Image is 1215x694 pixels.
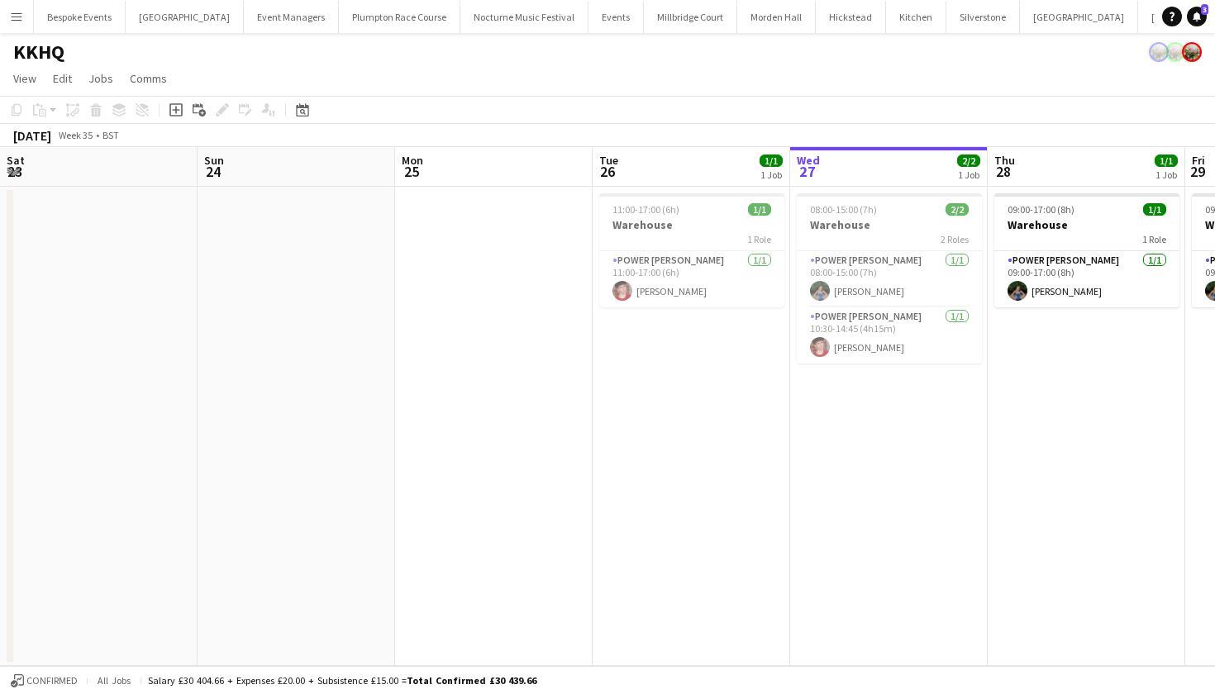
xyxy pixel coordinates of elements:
[4,162,25,181] span: 23
[26,675,78,687] span: Confirmed
[1189,162,1205,181] span: 29
[204,153,224,168] span: Sun
[797,193,982,364] app-job-card: 08:00-15:00 (7h)2/2Warehouse2 RolesPower [PERSON_NAME]1/108:00-15:00 (7h)[PERSON_NAME]Power [PERS...
[1165,42,1185,62] app-user-avatar: Staffing Manager
[797,217,982,232] h3: Warehouse
[794,162,820,181] span: 27
[55,129,96,141] span: Week 35
[202,162,224,181] span: 24
[612,203,679,216] span: 11:00-17:00 (6h)
[588,1,644,33] button: Events
[1201,4,1208,15] span: 3
[599,217,784,232] h3: Warehouse
[958,169,979,181] div: 1 Job
[244,1,339,33] button: Event Managers
[886,1,946,33] button: Kitchen
[34,1,126,33] button: Bespoke Events
[599,251,784,307] app-card-role: Power [PERSON_NAME]1/111:00-17:00 (6h)[PERSON_NAME]
[130,71,167,86] span: Comms
[339,1,460,33] button: Plumpton Race Course
[797,307,982,364] app-card-role: Power [PERSON_NAME]1/110:30-14:45 (4h15m)[PERSON_NAME]
[8,672,80,690] button: Confirmed
[123,68,174,89] a: Comms
[1149,42,1169,62] app-user-avatar: Staffing Manager
[88,71,113,86] span: Jobs
[599,153,618,168] span: Tue
[992,162,1015,181] span: 28
[1143,203,1166,216] span: 1/1
[599,193,784,307] app-job-card: 11:00-17:00 (6h)1/1Warehouse1 RolePower [PERSON_NAME]1/111:00-17:00 (6h)[PERSON_NAME]
[748,203,771,216] span: 1/1
[148,674,536,687] div: Salary £30 404.66 + Expenses £20.00 + Subsistence £15.00 =
[1187,7,1207,26] a: 3
[1020,1,1138,33] button: [GEOGRAPHIC_DATA]
[760,154,783,167] span: 1/1
[1155,169,1177,181] div: 1 Job
[816,1,886,33] button: Hickstead
[797,251,982,307] app-card-role: Power [PERSON_NAME]1/108:00-15:00 (7h)[PERSON_NAME]
[1155,154,1178,167] span: 1/1
[597,162,618,181] span: 26
[13,40,64,64] h1: KKHQ
[747,233,771,245] span: 1 Role
[946,203,969,216] span: 2/2
[994,217,1179,232] h3: Warehouse
[1142,233,1166,245] span: 1 Role
[760,169,782,181] div: 1 Job
[957,154,980,167] span: 2/2
[53,71,72,86] span: Edit
[644,1,737,33] button: Millbridge Court
[399,162,423,181] span: 25
[941,233,969,245] span: 2 Roles
[946,1,1020,33] button: Silverstone
[13,71,36,86] span: View
[460,1,588,33] button: Nocturne Music Festival
[82,68,120,89] a: Jobs
[126,1,244,33] button: [GEOGRAPHIC_DATA]
[810,203,877,216] span: 08:00-15:00 (7h)
[994,153,1015,168] span: Thu
[797,153,820,168] span: Wed
[407,674,536,687] span: Total Confirmed £30 439.66
[102,129,119,141] div: BST
[994,193,1179,307] app-job-card: 09:00-17:00 (8h)1/1Warehouse1 RolePower [PERSON_NAME]1/109:00-17:00 (8h)[PERSON_NAME]
[7,68,43,89] a: View
[1192,153,1205,168] span: Fri
[1008,203,1074,216] span: 09:00-17:00 (8h)
[402,153,423,168] span: Mon
[737,1,816,33] button: Morden Hall
[13,127,51,144] div: [DATE]
[94,674,134,687] span: All jobs
[7,153,25,168] span: Sat
[1182,42,1202,62] app-user-avatar: Staffing Manager
[994,251,1179,307] app-card-role: Power [PERSON_NAME]1/109:00-17:00 (8h)[PERSON_NAME]
[46,68,79,89] a: Edit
